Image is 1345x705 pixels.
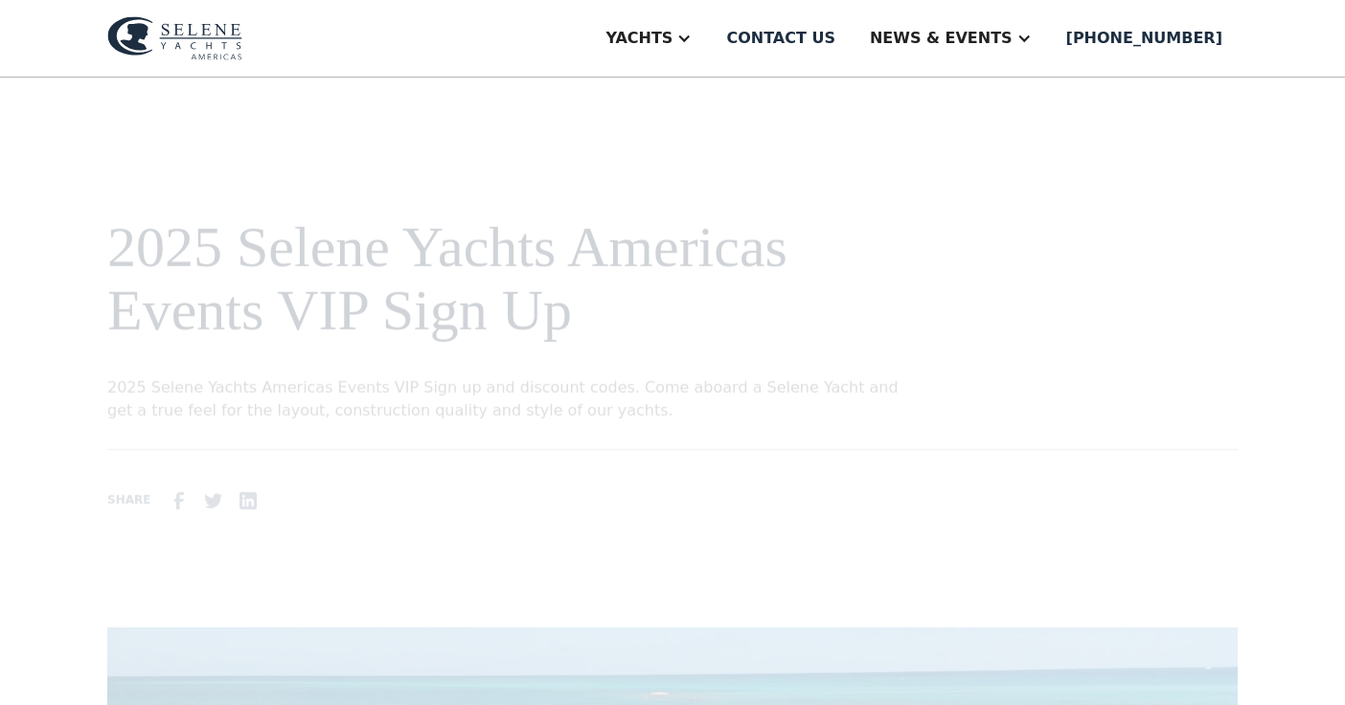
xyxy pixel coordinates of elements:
[107,376,904,422] p: 2025 Selene Yachts Americas Events VIP Sign up and discount codes. Come aboard a Selene Yacht and...
[1066,27,1222,50] div: [PHONE_NUMBER]
[107,16,242,60] img: logo
[168,489,191,512] img: facebook
[202,489,225,512] img: Twitter
[726,27,835,50] div: Contact us
[107,216,904,342] h1: 2025 Selene Yachts Americas Events VIP Sign Up
[107,491,150,509] div: SHARE
[605,27,672,50] div: Yachts
[870,27,1013,50] div: News & EVENTS
[237,489,260,512] img: Linkedin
